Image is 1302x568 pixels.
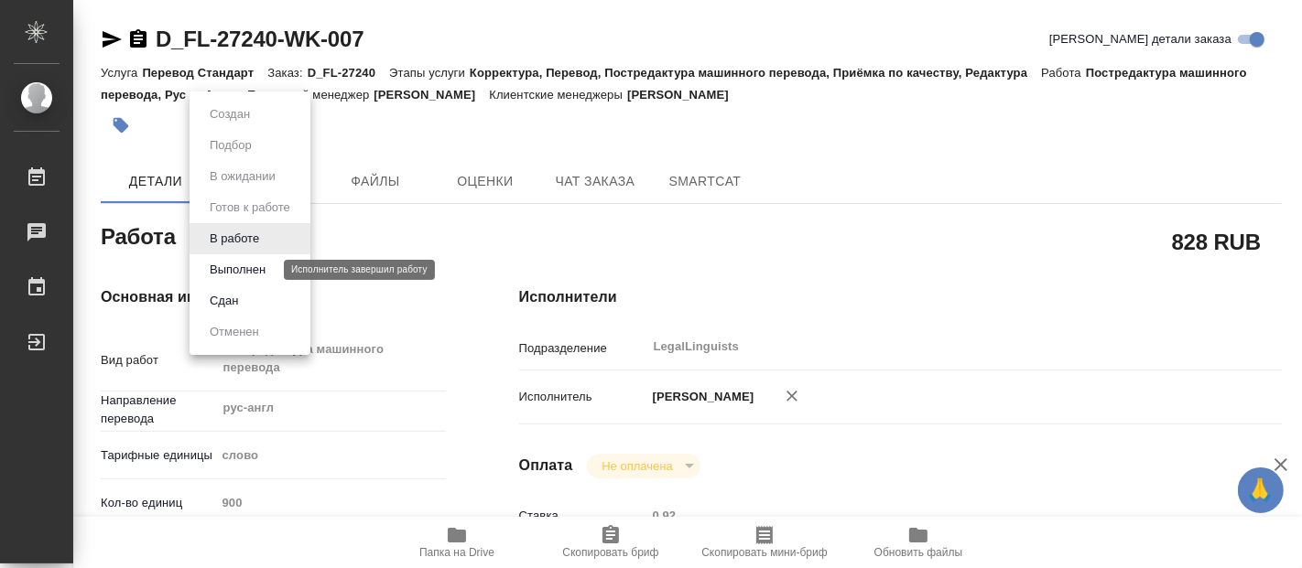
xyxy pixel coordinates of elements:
[204,135,257,155] button: Подбор
[204,229,265,249] button: В работе
[204,260,271,280] button: Выполнен
[204,322,265,342] button: Отменен
[204,198,296,218] button: Готов к работе
[204,291,244,311] button: Сдан
[204,166,281,187] button: В ожидании
[204,104,255,124] button: Создан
